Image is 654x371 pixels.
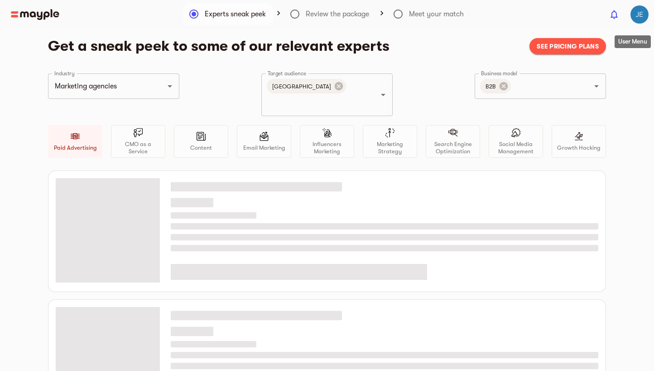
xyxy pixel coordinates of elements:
[552,125,606,158] div: Growth Hacking
[367,141,413,155] p: Marketing Strategy
[493,141,539,155] p: Social Media Management
[377,88,390,101] button: Open
[304,141,350,155] p: Influencers Marketing
[537,41,599,52] span: See pricing plans
[163,80,176,93] button: Open
[590,80,603,93] button: Open
[52,78,150,95] input: Try Entertainment, Clothing, etc.
[300,125,354,158] div: Influencers Marketing
[363,125,417,158] div: Marketing Strategy
[480,79,511,93] div: B2B
[430,141,476,155] p: Search Engine Optimization
[115,141,161,155] p: CMO as a Service
[603,4,625,25] button: show 0 new notifications
[243,144,285,151] p: Email Marketing
[480,82,501,91] span: B2B
[426,125,480,158] div: Search Engine Optimization
[529,38,606,54] button: See pricing plans
[174,125,228,158] div: Content
[11,9,59,20] img: Main logo
[111,125,165,158] div: CMO as a Service
[630,5,649,24] img: 3LatWAORdiogAbhmVqXw
[237,125,291,158] div: Email Marketing
[190,144,212,151] p: Content
[489,125,543,158] div: Social Media Management
[48,37,522,55] h4: Get a sneak peek to some of our relevant experts
[557,144,601,151] p: Growth Hacking
[48,125,102,158] div: Paid Advertising
[267,79,346,93] div: [GEOGRAPHIC_DATA]
[267,82,337,91] span: [GEOGRAPHIC_DATA]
